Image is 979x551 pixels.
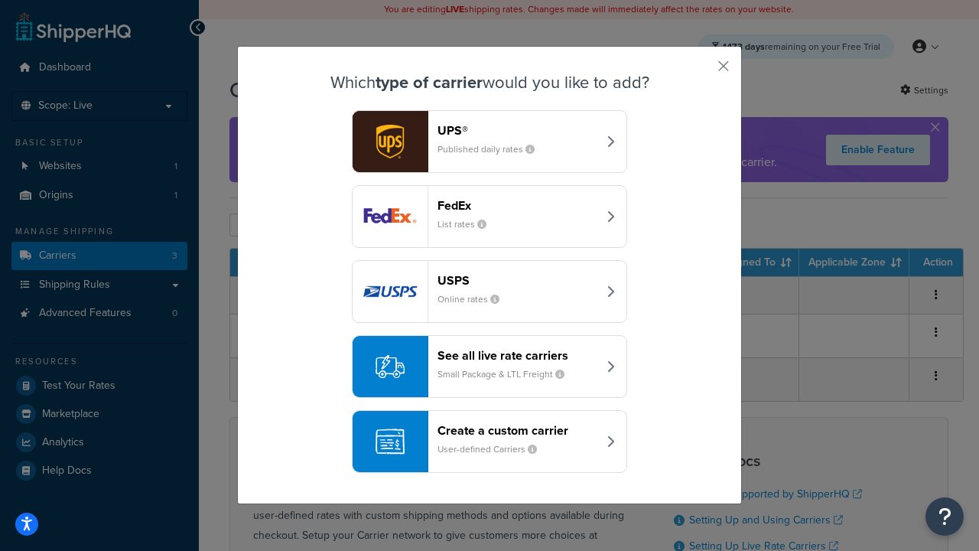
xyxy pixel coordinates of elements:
header: UPS® [437,123,597,138]
header: See all live rate carriers [437,348,597,363]
img: usps logo [353,261,428,322]
small: User-defined Carriers [437,442,549,456]
button: ups logoUPS®Published daily rates [352,110,627,173]
img: icon-carrier-custom-c93b8a24.svg [376,427,405,456]
small: Published daily rates [437,142,547,156]
button: fedEx logoFedExList rates [352,185,627,248]
button: Open Resource Center [925,497,964,536]
small: List rates [437,217,499,231]
small: Small Package & LTL Freight [437,367,577,381]
small: Online rates [437,292,512,306]
h3: Which would you like to add? [276,73,703,92]
header: FedEx [437,198,597,213]
strong: type of carrier [376,70,483,95]
header: Create a custom carrier [437,423,597,438]
img: icon-carrier-liverate-becf4550.svg [376,352,405,381]
button: See all live rate carriersSmall Package & LTL Freight [352,335,627,398]
button: Create a custom carrierUser-defined Carriers [352,410,627,473]
header: USPS [437,273,597,288]
img: ups logo [353,111,428,172]
button: usps logoUSPSOnline rates [352,260,627,323]
img: fedEx logo [353,186,428,247]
